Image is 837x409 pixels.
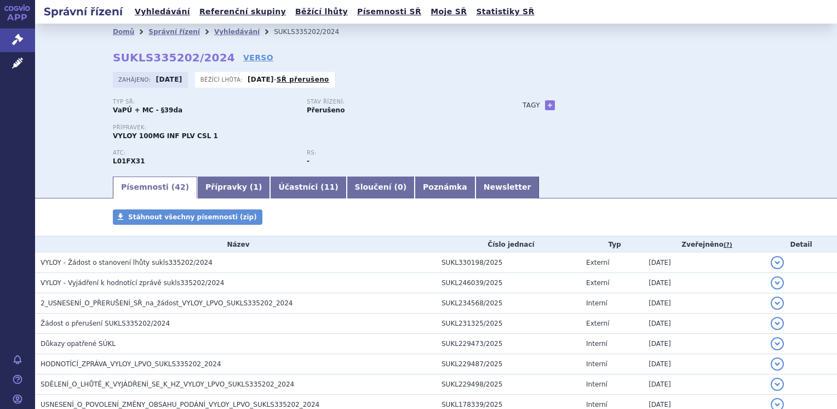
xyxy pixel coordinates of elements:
[248,76,274,83] strong: [DATE]
[118,75,153,84] span: Zahájeno:
[771,378,784,391] button: detail
[324,183,335,191] span: 11
[41,401,319,408] span: USNESENÍ_O_POVOLENÍ_ZMĚNY_OBSAHU_PODÁNÍ_VYLOY_LPVO_SUKLS335202_2024
[113,150,296,156] p: ATC:
[765,236,837,253] th: Detail
[643,374,765,395] td: [DATE]
[214,28,260,36] a: Vyhledávání
[175,183,185,191] span: 42
[643,273,765,293] td: [DATE]
[347,177,415,198] a: Sloučení (0)
[41,380,294,388] span: SDĚLENÍ_O_LHŮTĚ_K_VYJÁDŘENÍ_SE_K_HZ_VYLOY_LPVO_SUKLS335202_2024
[643,354,765,374] td: [DATE]
[771,256,784,269] button: detail
[41,279,224,287] span: VYLOY - Vyjádření k hodnotící zprávě sukls335202/2024
[113,106,182,114] strong: VaPÚ + MC - §39da
[270,177,346,198] a: Účastníci (11)
[643,253,765,273] td: [DATE]
[41,259,213,266] span: VYLOY - Žádost o stanovení lhůty sukls335202/2024
[436,253,581,273] td: SUKL330198/2025
[307,106,345,114] strong: Přerušeno
[771,337,784,350] button: detail
[156,76,182,83] strong: [DATE]
[643,293,765,314] td: [DATE]
[41,320,170,327] span: Žádost o přerušení SUKLS335202/2024
[586,360,607,368] span: Interní
[248,75,329,84] p: -
[200,75,245,84] span: Běžící lhůta:
[586,320,609,327] span: Externí
[586,279,609,287] span: Externí
[586,401,607,408] span: Interní
[354,4,425,19] a: Písemnosti SŘ
[581,236,643,253] th: Typ
[148,28,200,36] a: Správní řízení
[307,99,490,105] p: Stav řízení:
[436,354,581,374] td: SUKL229487/2025
[545,100,555,110] a: +
[398,183,403,191] span: 0
[436,374,581,395] td: SUKL229498/2025
[41,360,221,368] span: HODNOTÍCÍ_ZPRÁVA_VYLOY_LPVO_SUKLS335202_2024
[197,177,270,198] a: Přípravky (1)
[436,236,581,253] th: Číslo jednací
[475,177,540,198] a: Newsletter
[643,314,765,334] td: [DATE]
[724,241,732,249] abbr: (?)
[771,317,784,330] button: detail
[586,380,607,388] span: Interní
[35,4,131,19] h2: Správní řízení
[277,76,329,83] a: SŘ přerušeno
[307,157,309,165] strong: -
[427,4,470,19] a: Moje SŘ
[436,314,581,334] td: SUKL231325/2025
[41,340,116,348] span: Důkazy opatřené SÚKL
[523,99,540,112] h3: Tagy
[128,213,257,221] span: Stáhnout všechny písemnosti (zip)
[292,4,351,19] a: Běžící lhůty
[196,4,289,19] a: Referenční skupiny
[113,99,296,105] p: Typ SŘ:
[586,259,609,266] span: Externí
[307,150,490,156] p: RS:
[473,4,537,19] a: Statistiky SŘ
[436,293,581,314] td: SUKL234568/2025
[243,52,273,63] a: VERSO
[113,157,145,165] strong: ZOLBETUXIMAB
[113,132,218,140] span: VYLOY 100MG INF PLV CSL 1
[586,299,607,307] span: Interní
[113,177,197,198] a: Písemnosti (42)
[643,334,765,354] td: [DATE]
[771,357,784,371] button: detail
[113,124,501,131] p: Přípravek:
[415,177,475,198] a: Poznámka
[131,4,193,19] a: Vyhledávání
[771,297,784,310] button: detail
[771,276,784,289] button: detail
[253,183,259,191] span: 1
[274,24,353,40] li: SUKLS335202/2024
[436,334,581,354] td: SUKL229473/2025
[41,299,293,307] span: 2_USNESENÍ_O_PŘERUŠENÍ_SŘ_na_žádost_VYLOY_LPVO_SUKLS335202_2024
[436,273,581,293] td: SUKL246039/2025
[35,236,436,253] th: Název
[113,28,134,36] a: Domů
[113,209,262,225] a: Stáhnout všechny písemnosti (zip)
[643,236,765,253] th: Zveřejněno
[586,340,607,348] span: Interní
[113,51,235,64] strong: SUKLS335202/2024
